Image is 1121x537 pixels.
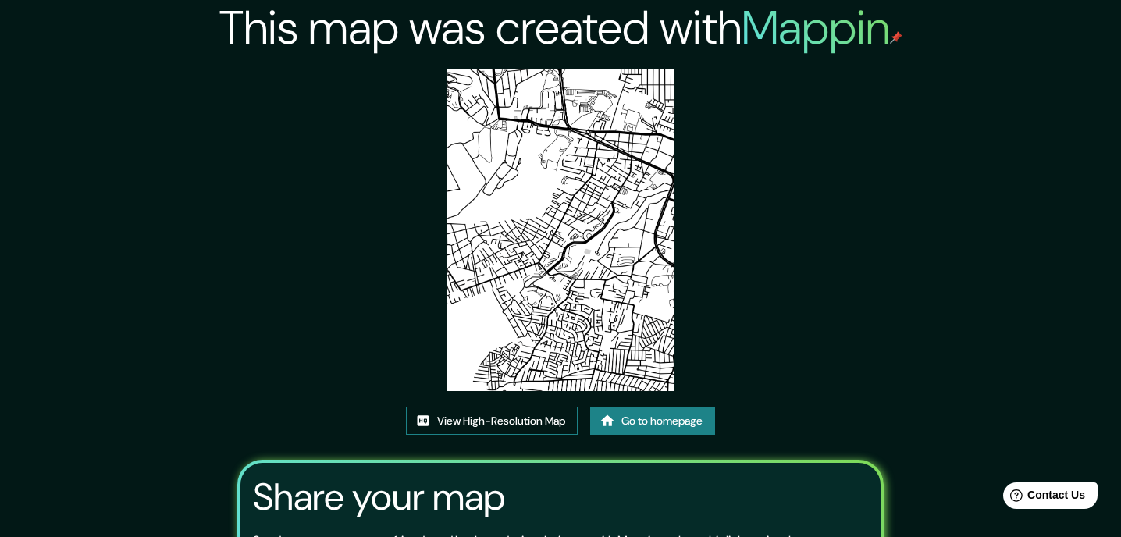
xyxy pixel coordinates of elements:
[590,407,715,436] a: Go to homepage
[447,69,674,391] img: created-map
[406,407,578,436] a: View High-Resolution Map
[982,476,1104,520] iframe: Help widget launcher
[253,475,505,519] h3: Share your map
[890,31,902,44] img: mappin-pin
